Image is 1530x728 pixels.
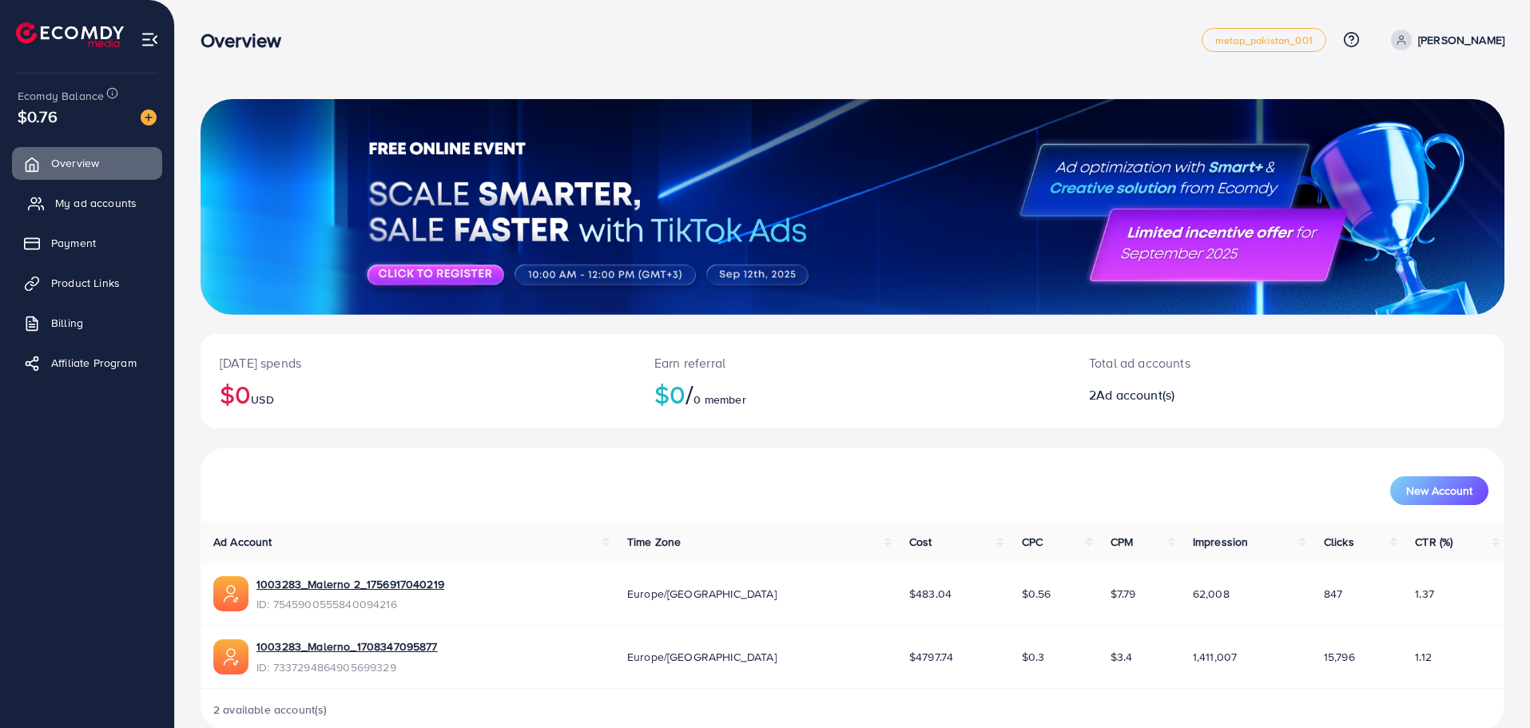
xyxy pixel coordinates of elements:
[201,29,294,52] h3: Overview
[213,576,248,611] img: ic-ads-acc.e4c84228.svg
[256,638,438,654] a: 1003283_Malerno_1708347095877
[1089,353,1377,372] p: Total ad accounts
[220,353,616,372] p: [DATE] spends
[1415,649,1432,665] span: 1.12
[1215,35,1313,46] span: metap_pakistan_001
[141,30,159,49] img: menu
[51,315,83,331] span: Billing
[51,355,137,371] span: Affiliate Program
[1390,476,1488,505] button: New Account
[1089,388,1377,403] h2: 2
[1193,649,1237,665] span: 1,411,007
[55,195,137,211] span: My ad accounts
[12,347,162,379] a: Affiliate Program
[1415,534,1453,550] span: CTR (%)
[213,639,248,674] img: ic-ads-acc.e4c84228.svg
[654,353,1051,372] p: Earn referral
[51,275,120,291] span: Product Links
[627,534,681,550] span: Time Zone
[213,702,328,718] span: 2 available account(s)
[51,155,99,171] span: Overview
[1415,586,1434,602] span: 1.37
[18,88,104,104] span: Ecomdy Balance
[251,392,273,408] span: USD
[1406,485,1472,496] span: New Account
[12,267,162,299] a: Product Links
[654,379,1051,409] h2: $0
[12,187,162,219] a: My ad accounts
[909,534,932,550] span: Cost
[693,392,745,408] span: 0 member
[220,379,616,409] h2: $0
[1193,534,1249,550] span: Impression
[1385,30,1504,50] a: [PERSON_NAME]
[1418,30,1504,50] p: [PERSON_NAME]
[256,659,438,675] span: ID: 7337294864905699329
[909,586,952,602] span: $483.04
[1111,534,1133,550] span: CPM
[141,109,157,125] img: image
[1193,586,1230,602] span: 62,008
[1111,649,1133,665] span: $3.4
[12,227,162,259] a: Payment
[51,235,96,251] span: Payment
[12,307,162,339] a: Billing
[256,596,444,612] span: ID: 7545900555840094216
[12,147,162,179] a: Overview
[1324,534,1354,550] span: Clicks
[1462,656,1518,716] iframe: Chat
[256,576,444,592] a: 1003283_Malerno 2_1756917040219
[1096,386,1174,404] span: Ad account(s)
[213,534,272,550] span: Ad Account
[627,586,777,602] span: Europe/[GEOGRAPHIC_DATA]
[1022,586,1051,602] span: $0.56
[1324,649,1355,665] span: 15,796
[1202,28,1326,52] a: metap_pakistan_001
[1022,649,1045,665] span: $0.3
[1111,586,1136,602] span: $7.79
[1022,534,1043,550] span: CPC
[18,105,58,128] span: $0.76
[686,376,693,412] span: /
[1324,586,1342,602] span: 847
[16,22,124,47] img: logo
[627,649,777,665] span: Europe/[GEOGRAPHIC_DATA]
[909,649,953,665] span: $4797.74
